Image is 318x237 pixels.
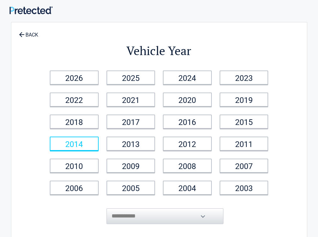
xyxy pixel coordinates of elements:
a: 2022 [50,93,99,107]
a: 2011 [220,137,269,151]
a: 2006 [50,181,99,195]
a: 2008 [163,159,212,173]
a: 2010 [50,159,99,173]
a: BACK [18,26,40,37]
a: 2003 [220,181,269,195]
img: Main Logo [9,6,53,14]
a: 2015 [220,115,269,129]
a: 2017 [107,115,155,129]
a: 2007 [220,159,269,173]
a: 2026 [50,71,99,85]
a: 2020 [163,93,212,107]
h2: Vehicle Year [46,43,272,59]
a: 2023 [220,71,269,85]
a: 2021 [107,93,155,107]
a: 2024 [163,71,212,85]
a: 2016 [163,115,212,129]
a: 2014 [50,137,99,151]
a: 2012 [163,137,212,151]
a: 2005 [107,181,155,195]
a: 2009 [107,159,155,173]
a: 2025 [107,71,155,85]
a: 2013 [107,137,155,151]
a: 2018 [50,115,99,129]
a: 2019 [220,93,269,107]
a: 2004 [163,181,212,195]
